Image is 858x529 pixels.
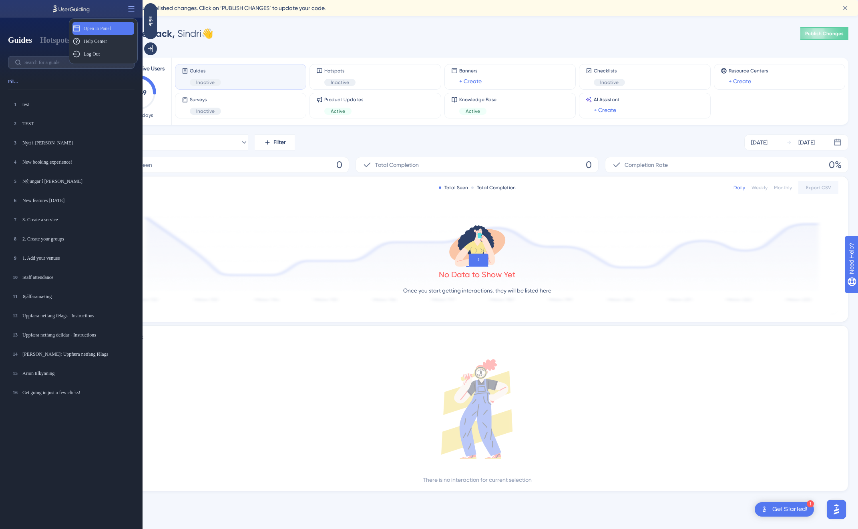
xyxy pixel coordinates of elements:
[22,332,133,338] div: Uppfæra netfang deildar - Instructions
[331,79,349,86] span: Inactive
[600,79,619,86] span: Inactive
[800,27,848,40] button: Publish Changes
[11,369,19,377] div: 15
[40,34,70,46] button: Hotspots
[22,389,133,396] div: Get going in just a few clicks!
[375,160,419,170] span: Total Completion
[829,158,842,171] span: 0%
[806,184,831,191] span: Export CSV
[196,108,215,114] span: Inactive
[11,350,19,358] div: 14
[798,138,815,147] div: [DATE]
[466,108,480,114] span: Active
[459,96,496,103] span: Knowledge Base
[8,34,32,46] button: Guides
[255,134,295,150] button: Filter
[423,475,532,485] div: There is no interaction for current selection
[733,184,745,191] div: Daily
[106,27,213,40] div: Sindri 👋
[11,293,19,301] div: 11
[11,312,19,320] div: 12
[760,505,769,514] img: launcher-image-alternative-text
[459,68,482,74] span: Banners
[8,75,19,88] button: Filter
[22,293,133,300] div: Þjálfaramæting
[11,389,19,397] div: 16
[117,3,326,13] span: You have unpublished changes. Click on ‘PUBLISH CHANGES’ to update your code.
[625,160,668,170] span: Completion Rate
[324,96,363,103] span: Product Updates
[824,497,848,521] iframe: UserGuiding AI Assistant Launcher
[84,51,100,57] span: Log Out
[106,134,248,150] button: All Guides
[752,184,768,191] div: Weekly
[19,2,50,12] span: Need Help?
[190,96,221,103] span: Surveys
[594,105,616,115] a: + Create
[273,138,286,147] span: Filter
[11,254,19,262] div: 9
[84,25,111,32] span: Open in Panel
[22,351,133,357] div: [PERSON_NAME]: Uppfæra netfang félags
[22,370,133,377] div: Arion tilkynning
[22,216,133,223] div: 3. Create a service
[22,255,133,261] div: 1. Add your venues
[72,48,134,60] button: Log Out
[11,158,19,166] div: 4
[72,22,134,35] button: Open in Panel
[439,184,468,191] div: Total Seen
[471,184,516,191] div: Total Completion
[11,235,19,243] div: 8
[22,159,133,165] div: New booking experience!
[729,68,768,74] span: Resource Centers
[594,68,625,74] span: Checklists
[11,216,19,224] div: 7
[586,158,592,171] span: 0
[22,178,133,184] div: Nýjungar í [PERSON_NAME]
[196,79,215,86] span: Inactive
[594,96,620,103] span: AI Assistant
[324,68,356,74] span: Hotspots
[751,138,768,147] div: [DATE]
[336,158,342,171] span: 0
[22,197,133,204] div: New features [DATE]
[84,38,107,44] span: Help Center
[807,500,814,507] div: 1
[729,76,751,86] a: + Create
[22,101,133,108] div: test
[331,108,345,114] span: Active
[755,502,814,517] div: Open Get Started! checklist, remaining modules: 1
[11,100,19,108] div: 1
[11,177,19,185] div: 5
[403,286,551,295] p: Once you start getting interactions, they will be listed here
[439,269,516,280] div: No Data to Show Yet
[72,35,134,48] button: Help Center
[11,120,19,128] div: 2
[22,140,133,146] div: Nýtt í [PERSON_NAME]
[22,120,133,127] div: TEST
[22,313,133,319] div: Uppfæra netfang félags - Instructions
[190,68,221,74] span: Guides
[772,505,808,514] div: Get Started!
[11,139,19,147] div: 3
[8,78,19,85] span: Filter
[11,273,19,281] div: 10
[11,331,19,339] div: 13
[11,196,19,204] div: 6
[22,236,133,242] div: 2. Create your groups
[774,184,792,191] div: Monthly
[24,60,128,65] input: Search for a guide
[798,181,838,194] button: Export CSV
[459,76,482,86] a: + Create
[22,274,133,281] div: Staff attendance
